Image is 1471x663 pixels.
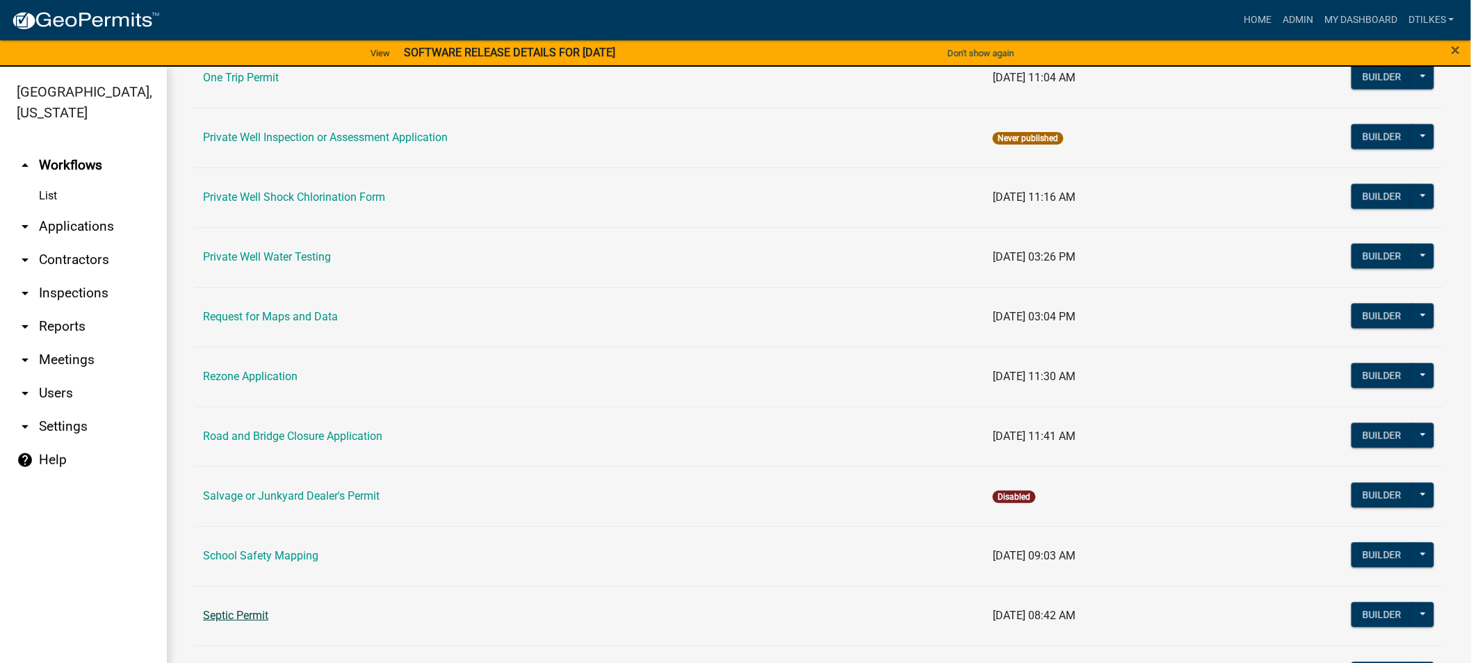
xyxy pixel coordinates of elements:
a: Request for Maps and Data [203,310,338,323]
a: School Safety Mapping [203,549,318,562]
a: Home [1238,7,1277,33]
a: Private Well Inspection or Assessment Application [203,131,448,144]
i: arrow_drop_down [17,252,33,268]
button: Don't show again [942,42,1020,65]
button: Builder [1351,542,1413,567]
button: Builder [1351,602,1413,627]
button: Builder [1351,64,1413,89]
button: Builder [1351,482,1413,507]
i: arrow_drop_up [17,157,33,174]
span: [DATE] 11:41 AM [993,429,1075,443]
span: [DATE] 09:03 AM [993,549,1075,562]
strong: SOFTWARE RELEASE DETAILS FOR [DATE] [404,46,615,59]
i: arrow_drop_down [17,218,33,235]
i: arrow_drop_down [17,318,33,335]
button: Builder [1351,363,1413,388]
a: My Dashboard [1319,7,1403,33]
a: Rezone Application [203,370,298,383]
a: Private Well Water Testing [203,250,331,263]
i: help [17,452,33,468]
button: Builder [1351,423,1413,448]
i: arrow_drop_down [17,418,33,435]
span: × [1452,40,1461,60]
button: Close [1452,42,1461,58]
a: Salvage or Junkyard Dealer's Permit [203,489,380,502]
a: One Trip Permit [203,71,279,84]
span: [DATE] 11:16 AM [993,190,1075,204]
span: [DATE] 03:26 PM [993,250,1075,263]
a: Septic Permit [203,609,268,622]
span: [DATE] 11:04 AM [993,71,1075,84]
span: Never published [993,132,1063,145]
button: Builder [1351,183,1413,208]
i: arrow_drop_down [17,352,33,368]
i: arrow_drop_down [17,385,33,402]
button: Builder [1351,303,1413,328]
a: Private Well Shock Chlorination Form [203,190,385,204]
span: [DATE] 11:30 AM [993,370,1075,383]
a: Admin [1277,7,1319,33]
button: Builder [1351,124,1413,149]
span: [DATE] 08:42 AM [993,609,1075,622]
a: View [365,42,396,65]
span: Disabled [993,491,1035,503]
span: [DATE] 03:04 PM [993,310,1075,323]
button: Builder [1351,243,1413,268]
a: Road and Bridge Closure Application [203,429,382,443]
i: arrow_drop_down [17,285,33,302]
a: dtilkes [1403,7,1460,33]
